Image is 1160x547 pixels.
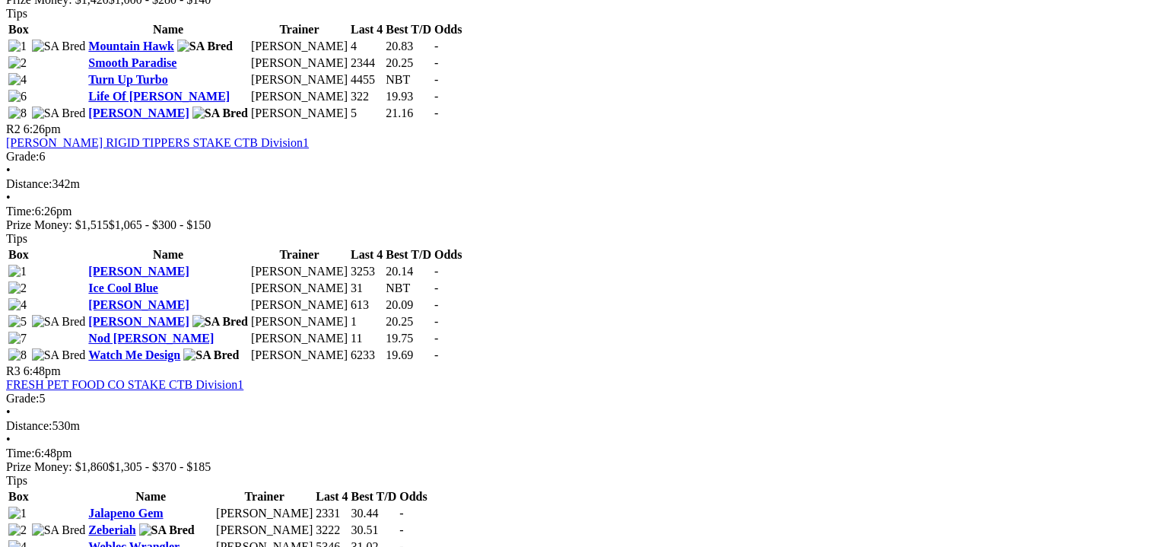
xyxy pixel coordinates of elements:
[250,39,348,54] td: [PERSON_NAME]
[6,177,52,190] span: Distance:
[8,523,27,537] img: 2
[88,348,180,361] a: Watch Me Design
[8,107,27,120] img: 8
[88,73,167,86] a: Turn Up Turbo
[385,348,432,363] td: 19.69
[6,191,11,204] span: •
[139,523,195,537] img: SA Bred
[385,297,432,313] td: 20.09
[350,297,383,313] td: 613
[434,22,462,37] th: Odds
[350,89,383,104] td: 322
[8,56,27,70] img: 2
[8,315,27,329] img: 5
[8,40,27,53] img: 1
[434,265,438,278] span: -
[6,218,1154,232] div: Prize Money: $1,515
[350,22,383,37] th: Last 4
[24,364,61,377] span: 6:48pm
[215,523,313,538] td: [PERSON_NAME]
[6,164,11,177] span: •
[385,314,432,329] td: 20.25
[88,281,158,294] a: Ice Cool Blue
[6,150,40,163] span: Grade:
[88,298,189,311] a: [PERSON_NAME]
[8,332,27,345] img: 7
[250,106,348,121] td: [PERSON_NAME]
[250,22,348,37] th: Trainer
[8,281,27,295] img: 2
[8,90,27,103] img: 6
[6,177,1154,191] div: 342m
[399,489,427,504] th: Odds
[87,489,214,504] th: Name
[434,247,462,262] th: Odds
[6,392,40,405] span: Grade:
[8,507,27,520] img: 1
[434,90,438,103] span: -
[192,315,248,329] img: SA Bred
[6,433,11,446] span: •
[385,106,432,121] td: 21.16
[385,281,432,296] td: NBT
[315,506,348,521] td: 2331
[88,523,135,536] a: Zeberiah
[315,523,348,538] td: 3222
[350,489,397,504] th: Best T/D
[88,90,230,103] a: Life Of [PERSON_NAME]
[250,56,348,71] td: [PERSON_NAME]
[87,247,249,262] th: Name
[8,73,27,87] img: 4
[350,348,383,363] td: 6233
[6,419,52,432] span: Distance:
[88,507,163,520] a: Jalapeno Gem
[434,40,438,52] span: -
[8,490,29,503] span: Box
[434,56,438,69] span: -
[385,39,432,54] td: 20.83
[6,447,1154,460] div: 6:48pm
[32,523,86,537] img: SA Bred
[385,72,432,87] td: NBT
[350,106,383,121] td: 5
[88,56,176,69] a: Smooth Paradise
[6,474,27,487] span: Tips
[385,264,432,279] td: 20.14
[6,419,1154,433] div: 530m
[8,348,27,362] img: 8
[8,298,27,312] img: 4
[434,332,438,345] span: -
[6,122,21,135] span: R2
[109,218,211,231] span: $1,065 - $300 - $150
[250,331,348,346] td: [PERSON_NAME]
[6,205,1154,218] div: 6:26pm
[6,136,309,149] a: [PERSON_NAME] RIGID TIPPERS STAKE CTB Division1
[385,331,432,346] td: 19.75
[250,264,348,279] td: [PERSON_NAME]
[434,348,438,361] span: -
[6,405,11,418] span: •
[250,281,348,296] td: [PERSON_NAME]
[350,72,383,87] td: 4455
[350,331,383,346] td: 11
[8,248,29,261] span: Box
[32,315,86,329] img: SA Bred
[6,364,21,377] span: R3
[215,489,313,504] th: Trainer
[192,107,248,120] img: SA Bred
[385,89,432,104] td: 19.93
[88,315,189,328] a: [PERSON_NAME]
[350,281,383,296] td: 31
[88,107,189,119] a: [PERSON_NAME]
[350,506,397,521] td: 30.44
[350,314,383,329] td: 1
[6,232,27,245] span: Tips
[32,40,86,53] img: SA Bred
[350,264,383,279] td: 3253
[250,348,348,363] td: [PERSON_NAME]
[250,314,348,329] td: [PERSON_NAME]
[250,247,348,262] th: Trainer
[399,523,403,536] span: -
[24,122,61,135] span: 6:26pm
[6,150,1154,164] div: 6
